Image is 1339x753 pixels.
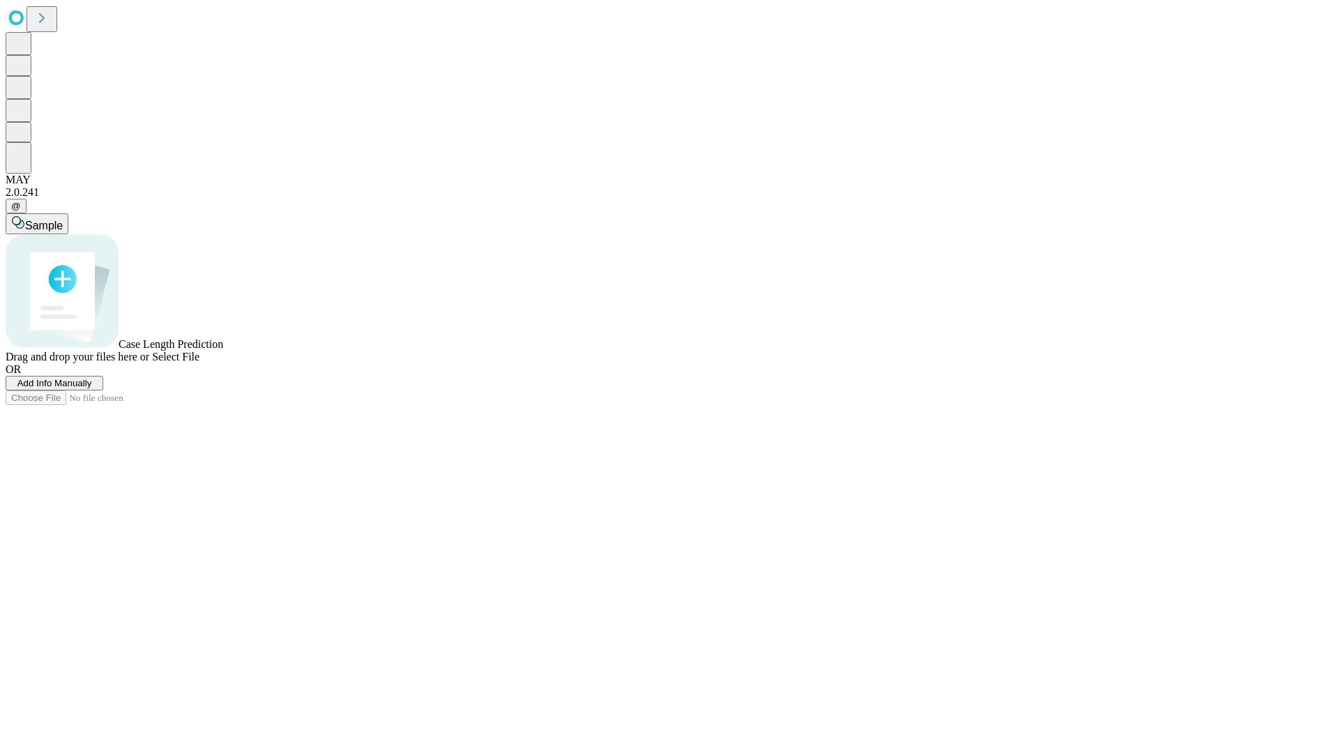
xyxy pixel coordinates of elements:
button: @ [6,199,27,213]
button: Sample [6,213,68,234]
span: Select File [152,351,199,363]
span: @ [11,201,21,211]
div: MAY [6,174,1333,186]
span: Sample [25,220,63,231]
div: 2.0.241 [6,186,1333,199]
span: Drag and drop your files here or [6,351,149,363]
span: Add Info Manually [17,378,92,388]
span: Case Length Prediction [119,338,223,350]
span: OR [6,363,21,375]
button: Add Info Manually [6,376,103,390]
